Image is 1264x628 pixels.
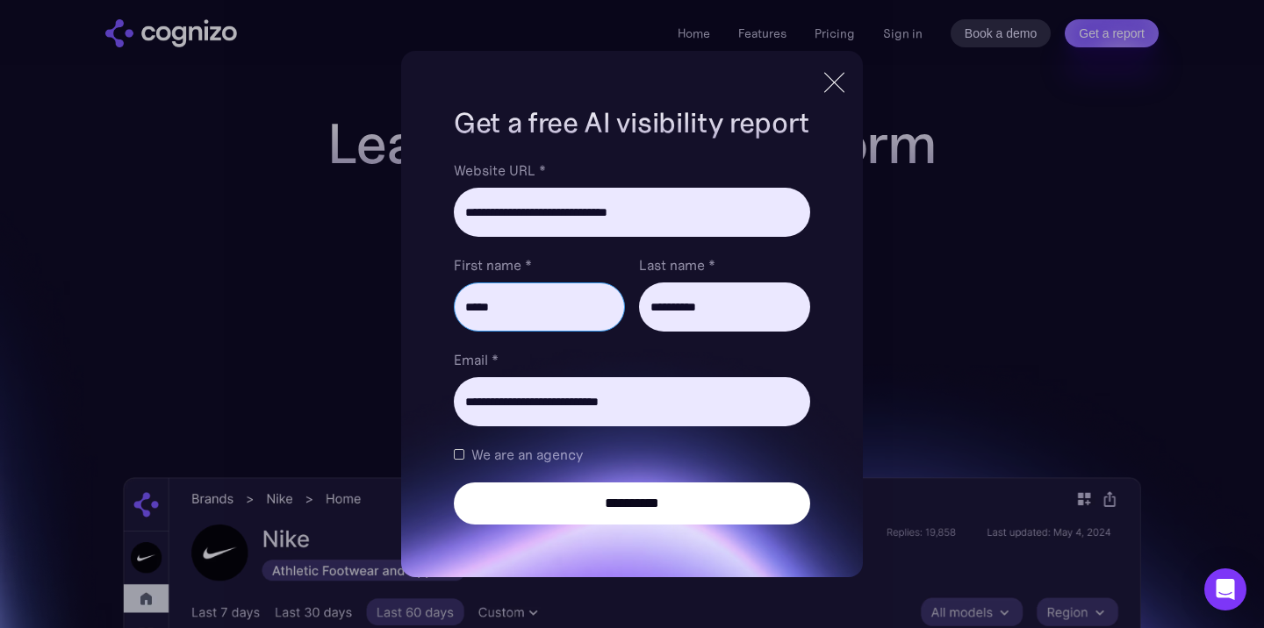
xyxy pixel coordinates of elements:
label: Last name * [639,254,810,275]
h1: Get a free AI visibility report [454,103,810,142]
span: We are an agency [471,444,583,465]
label: First name * [454,254,625,275]
div: Open Intercom Messenger [1204,568,1246,610]
form: Brand Report Form [454,160,810,525]
label: Email * [454,349,810,370]
label: Website URL * [454,160,810,181]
